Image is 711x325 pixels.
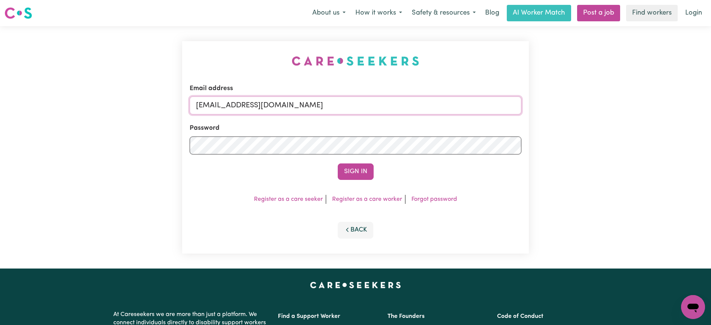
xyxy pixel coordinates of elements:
button: Safety & resources [407,5,481,21]
input: Email address [190,96,521,114]
a: AI Worker Match [507,5,571,21]
a: Find a Support Worker [278,313,340,319]
button: Back [338,222,374,238]
a: Blog [481,5,504,21]
a: Register as a care seeker [254,196,323,202]
a: Login [681,5,707,21]
a: The Founders [387,313,425,319]
a: Careseekers logo [4,4,32,22]
button: How it works [350,5,407,21]
iframe: Button to launch messaging window [681,295,705,319]
button: About us [307,5,350,21]
a: Register as a care worker [332,196,402,202]
a: Forgot password [411,196,457,202]
a: Find workers [626,5,678,21]
label: Email address [190,84,233,93]
a: Code of Conduct [497,313,543,319]
label: Password [190,123,220,133]
img: Careseekers logo [4,6,32,20]
a: Post a job [577,5,620,21]
a: Careseekers home page [310,282,401,288]
button: Sign In [338,163,374,180]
